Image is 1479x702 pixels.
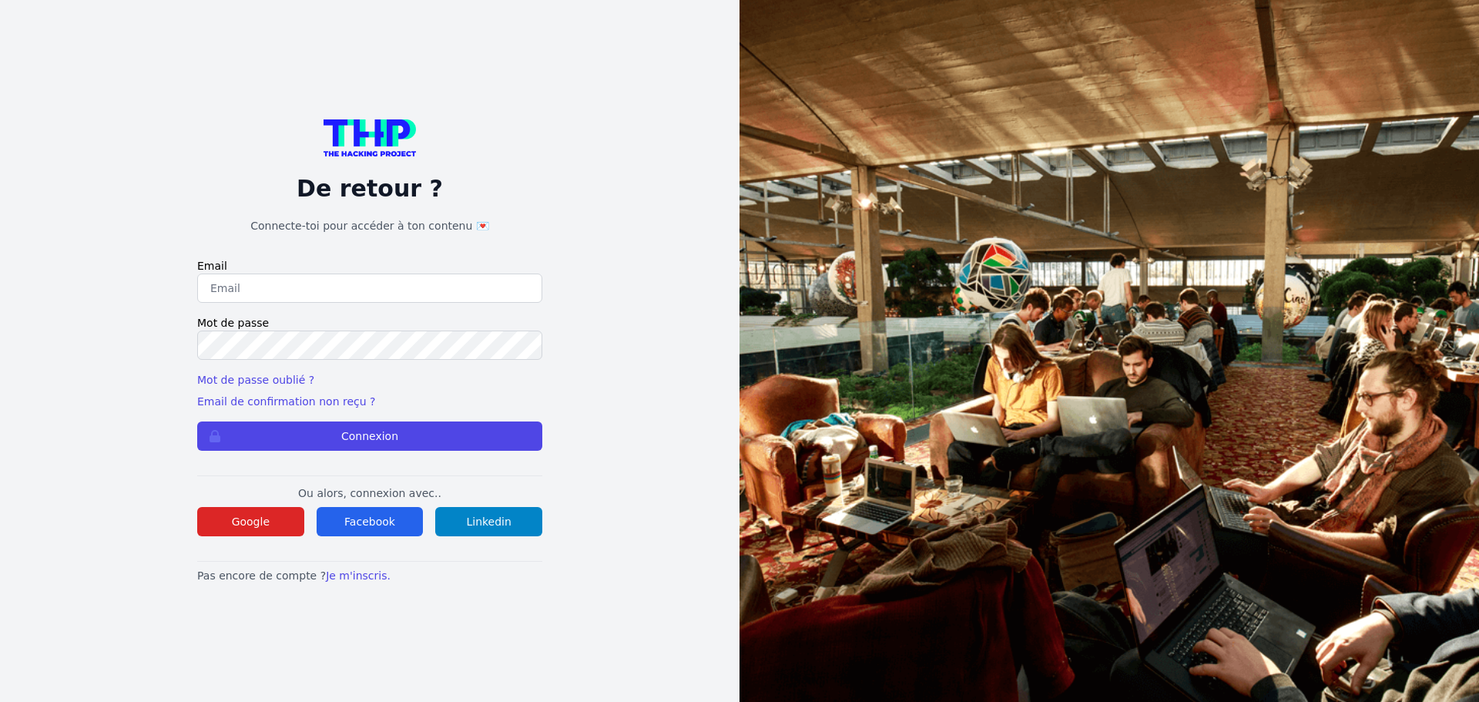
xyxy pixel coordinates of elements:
[197,485,542,501] p: Ou alors, connexion avec..
[197,258,542,274] label: Email
[197,507,304,536] button: Google
[197,315,542,331] label: Mot de passe
[324,119,416,156] img: logo
[326,569,391,582] a: Je m'inscris.
[197,395,375,408] a: Email de confirmation non reçu ?
[197,175,542,203] p: De retour ?
[197,274,542,303] input: Email
[197,218,542,233] h1: Connecte-toi pour accéder à ton contenu 💌
[197,374,314,386] a: Mot de passe oublié ?
[435,507,542,536] button: Linkedin
[197,422,542,451] button: Connexion
[317,507,424,536] button: Facebook
[197,568,542,583] p: Pas encore de compte ?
